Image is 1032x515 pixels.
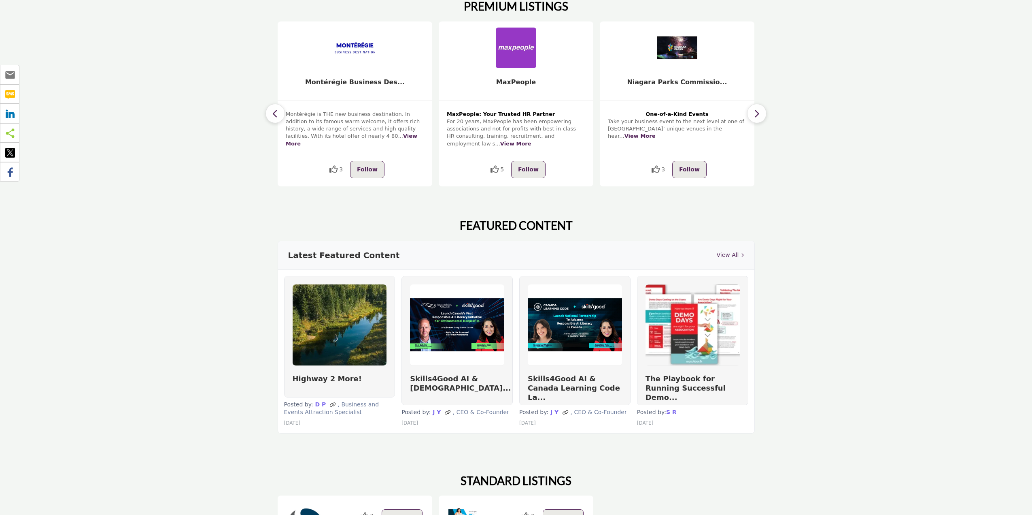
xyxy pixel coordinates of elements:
[528,284,622,365] img: Skills4Good AI & Canada Learning Code La...
[657,28,697,68] img: Niagara Parks Commissio...
[519,420,536,426] span: [DATE]
[646,284,740,365] img: The Playbook for Running Successful Demo...
[627,78,727,86] a: Niagara Parks Commissio...
[339,165,343,174] span: 3
[401,408,513,417] p: Posted by:
[447,111,585,118] h2: MaxPeople: Your Trusted HR Partner
[571,409,627,415] span: , CEO & Co-Founder
[548,409,561,415] a: J Y
[453,409,509,415] span: , CEO & Co-Founder
[335,28,375,68] img: Montérégie Business Des...
[447,118,585,147] p: For 20 years, MaxPeople has been empowering associations and not-for-profits with best-in-class H...
[313,401,328,408] a: D P
[496,78,536,86] a: MaxPeople
[500,141,531,147] a: View More
[284,420,301,426] span: [DATE]
[666,409,677,415] strong: S R
[284,401,379,416] span: , Business and Events Attraction Specialist
[496,28,536,68] img: MaxPeople
[431,409,443,415] a: J Y
[315,401,326,408] strong: D P
[293,374,362,383] a: Highway 2 More!
[410,374,511,392] a: Skills4Good AI & [DEMOGRAPHIC_DATA]...
[461,474,571,488] h2: STANDARD LISTINGS
[433,409,441,415] strong: J Y
[679,166,700,173] span: Follow
[661,165,665,174] span: 3
[286,111,424,147] p: Montérégie is THE new business destination. In addition to its famous warm welcome, it offers ric...
[550,409,558,415] strong: J Y
[410,284,504,365] img: Skills4Good AI & Sustainability Network...
[624,133,656,139] a: View More
[519,408,631,417] p: Posted by:
[401,420,418,426] span: [DATE]
[637,420,654,426] span: [DATE]
[637,408,748,417] p: Posted by:
[646,374,726,402] a: The Playbook for Running Successful Demo...
[288,249,400,261] h3: Latest Featured Content
[460,219,573,233] h2: FEATURED CONTENT
[350,161,384,178] button: Follow
[293,284,387,365] img: Highway 2 More!
[716,251,744,259] a: View All
[500,165,504,174] span: 5
[305,78,405,86] a: Montérégie Business Des...
[357,166,378,173] span: Follow
[528,374,620,402] a: Skills4Good AI & Canada Learning Code La...
[518,166,539,173] span: Follow
[646,111,708,117] strong: One-of-a-Kind Events
[608,118,746,140] p: Take your business event to the next level at one of [GEOGRAPHIC_DATA]’ unique venues in the hear...
[284,401,395,417] p: Posted by:
[511,161,546,178] button: Follow
[672,161,707,178] button: Follow
[286,133,417,146] a: View More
